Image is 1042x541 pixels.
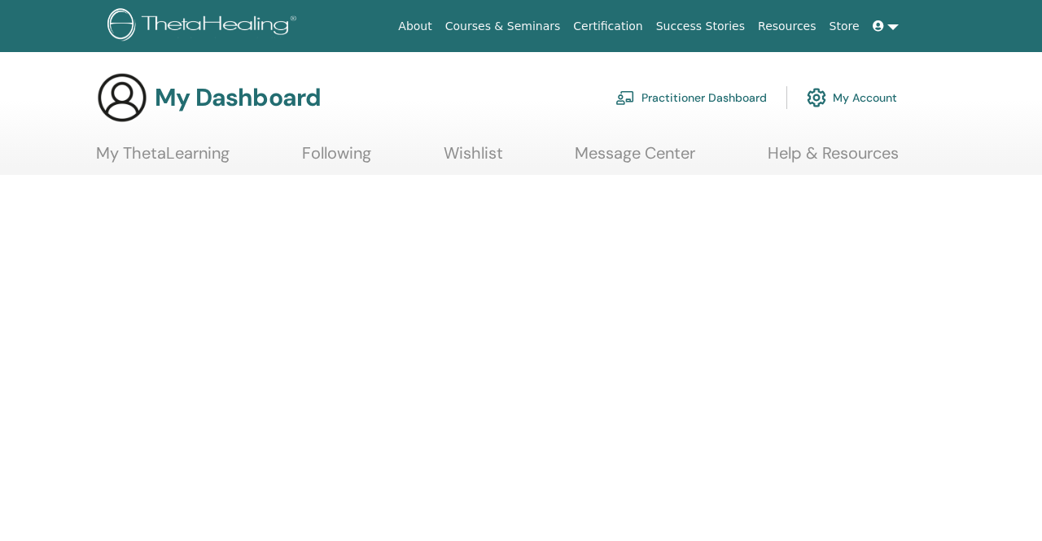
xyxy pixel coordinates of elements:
[392,11,438,41] a: About
[650,11,751,41] a: Success Stories
[615,80,767,116] a: Practitioner Dashboard
[107,8,302,45] img: logo.png
[807,80,897,116] a: My Account
[575,143,695,175] a: Message Center
[302,143,371,175] a: Following
[807,84,826,111] img: cog.svg
[96,143,230,175] a: My ThetaLearning
[444,143,503,175] a: Wishlist
[768,143,899,175] a: Help & Resources
[439,11,567,41] a: Courses & Seminars
[615,90,635,105] img: chalkboard-teacher.svg
[155,83,321,112] h3: My Dashboard
[751,11,823,41] a: Resources
[567,11,649,41] a: Certification
[96,72,148,124] img: generic-user-icon.jpg
[823,11,866,41] a: Store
